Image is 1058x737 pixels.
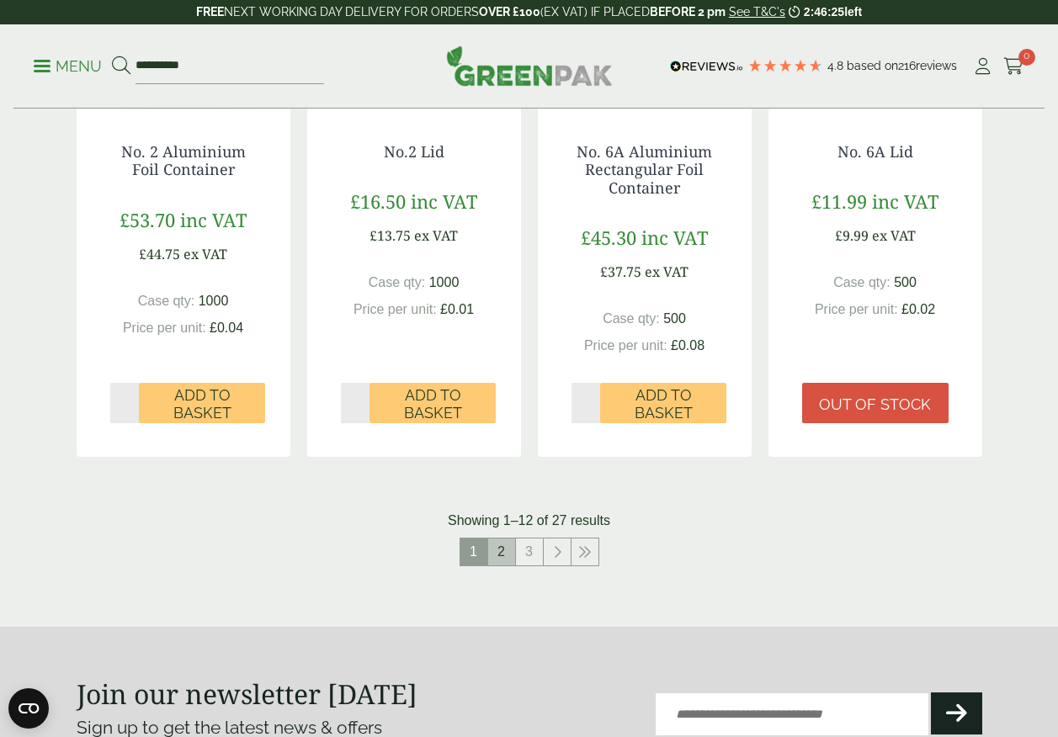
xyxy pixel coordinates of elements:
span: £9.99 [835,226,869,245]
span: £53.70 [120,207,175,232]
span: £37.75 [600,262,641,281]
span: Add to Basket [612,386,715,422]
span: 0 [1018,49,1035,66]
span: Based on [847,59,898,72]
i: Cart [1003,58,1024,75]
a: 2 [488,538,515,565]
span: £45.30 [581,225,636,250]
span: Case qty: [138,294,195,308]
img: GreenPak Supplies [446,45,613,86]
p: Menu [34,56,102,77]
i: My Account [972,58,993,75]
span: inc VAT [180,207,247,232]
span: Price per unit: [815,302,898,316]
a: No. 6A Aluminium Rectangular Foil Container [577,141,712,198]
strong: BEFORE 2 pm [650,5,726,19]
strong: Join our newsletter [DATE] [77,676,417,712]
span: 500 [663,311,686,326]
span: Price per unit: [354,302,437,316]
a: 0 [1003,54,1024,79]
span: £0.08 [671,338,704,353]
span: Out of stock [819,395,931,414]
span: 1000 [429,275,460,289]
span: 500 [894,275,917,289]
span: 216 [898,59,916,72]
a: See T&C's [729,5,785,19]
a: No. 6A Lid [837,141,913,162]
span: left [844,5,862,19]
span: Price per unit: [123,321,206,335]
span: £44.75 [139,245,180,263]
strong: FREE [196,5,224,19]
a: 3 [516,538,543,565]
a: Menu [34,56,102,73]
span: inc VAT [411,188,477,214]
span: inc VAT [872,188,938,214]
span: inc VAT [641,225,708,250]
span: £0.02 [901,302,935,316]
strong: OVER £100 [479,5,540,19]
a: No.2 Lid [384,141,444,162]
button: Open CMP widget [8,688,49,729]
span: £11.99 [811,188,867,214]
button: Add to Basket [370,383,496,423]
span: £0.01 [440,302,474,316]
p: Showing 1–12 of 27 results [448,511,610,531]
span: ex VAT [414,226,458,245]
button: Add to Basket [600,383,726,423]
span: 1 [460,538,487,565]
span: reviews [916,59,957,72]
span: Price per unit: [584,338,667,353]
span: Add to Basket [381,386,484,422]
a: Out of stock [802,383,949,423]
span: Case qty: [833,275,891,289]
span: Case qty: [369,275,426,289]
span: 4.8 [827,59,847,72]
span: ex VAT [183,245,227,263]
button: Add to Basket [139,383,265,423]
span: Case qty: [603,311,660,326]
img: REVIEWS.io [670,61,743,72]
span: 1000 [199,294,229,308]
span: 2:46:25 [804,5,844,19]
span: £0.04 [210,321,243,335]
span: £16.50 [350,188,406,214]
span: £13.75 [370,226,411,245]
div: 4.79 Stars [747,58,823,73]
span: Add to Basket [151,386,253,422]
span: ex VAT [645,262,688,281]
a: No. 2 Aluminium Foil Container [121,141,246,180]
span: ex VAT [872,226,916,245]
